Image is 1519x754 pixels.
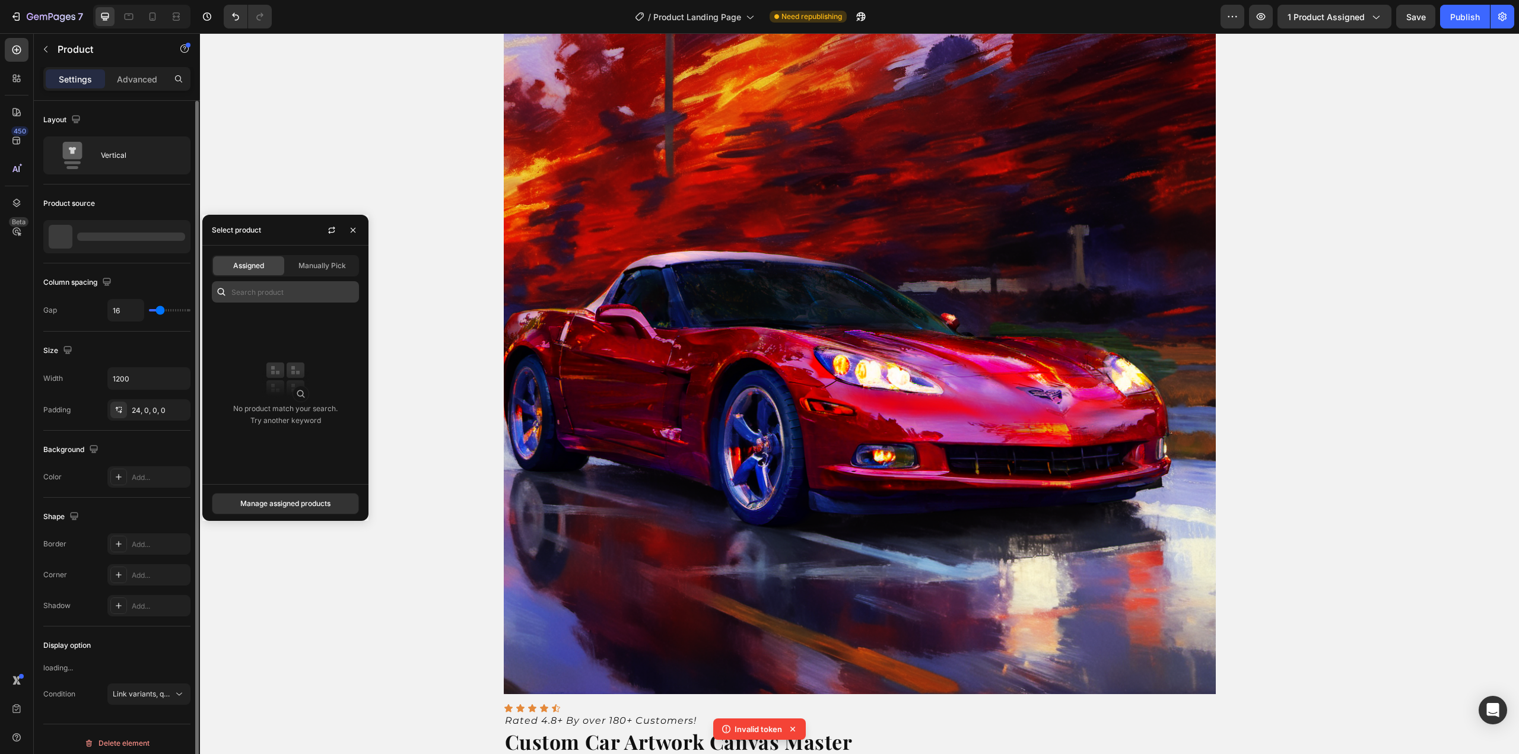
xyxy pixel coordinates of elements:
[304,695,1016,722] h2: Custom Car Artwork Canvas Master
[108,300,144,321] input: Auto
[59,73,92,85] p: Settings
[132,601,188,612] div: Add...
[11,126,28,136] div: 450
[132,539,188,550] div: Add...
[1406,12,1426,22] span: Save
[1440,5,1490,28] button: Publish
[224,5,272,28] div: Undo/Redo
[240,498,331,509] div: Manage assigned products
[1450,11,1480,23] div: Publish
[43,442,101,458] div: Background
[1479,696,1507,724] div: Open Intercom Messenger
[200,33,1519,754] iframe: Design area
[132,405,188,416] div: 24, 0, 0, 0
[305,682,497,693] i: Rated 4.8+ By over 180+ Customers!
[1278,5,1391,28] button: 1 product assigned
[43,539,66,549] div: Border
[101,142,173,169] div: Vertical
[1288,11,1365,23] span: 1 product assigned
[233,260,264,271] span: Assigned
[132,472,188,483] div: Add...
[107,683,190,705] button: Link variants, quantity <br> between same products
[212,225,261,236] div: Select product
[113,689,288,698] span: Link variants, quantity <br> between same products
[43,509,81,525] div: Shape
[43,275,114,291] div: Column spacing
[648,11,651,23] span: /
[9,217,28,227] div: Beta
[43,373,63,384] div: Width
[5,5,88,28] button: 7
[43,734,190,753] button: Delete element
[43,112,83,128] div: Layout
[653,11,741,23] span: Product Landing Page
[735,723,782,735] p: Invalid token
[1396,5,1435,28] button: Save
[212,281,359,303] input: Search in Settings & Advanced
[43,600,71,611] div: Shadow
[233,403,338,427] div: No product match your search. Try another keyword
[262,355,309,403] img: collections
[43,472,62,482] div: Color
[43,640,91,651] div: Display option
[298,260,346,271] span: Manually Pick
[117,73,157,85] p: Advanced
[43,198,95,209] div: Product source
[43,343,75,359] div: Size
[132,570,188,581] div: Add...
[43,570,67,580] div: Corner
[78,9,83,24] p: 7
[781,11,842,22] span: Need republishing
[212,493,359,514] button: Manage assigned products
[43,662,190,674] div: loading...
[108,368,190,389] input: Auto
[58,42,158,56] p: Product
[43,405,71,415] div: Padding
[43,689,75,699] div: Condition
[43,305,57,316] div: Gap
[84,736,150,750] div: Delete element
